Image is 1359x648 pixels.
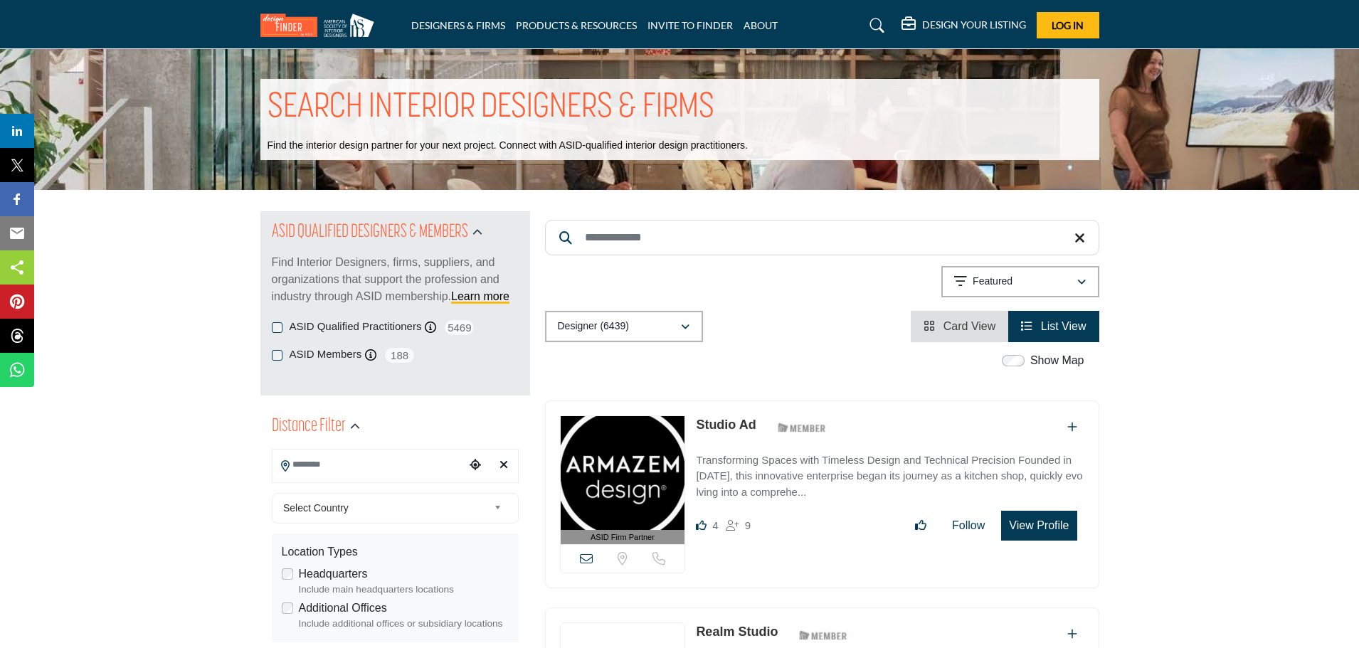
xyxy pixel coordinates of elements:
[1041,320,1086,332] span: List View
[290,346,362,363] label: ASID Members
[911,311,1008,342] li: Card View
[696,622,778,642] p: Realm Studio
[901,17,1026,34] div: DESIGN YOUR LISTING
[1037,12,1099,38] button: Log In
[545,220,1099,255] input: Search Keyword
[1001,511,1077,541] button: View Profile
[1067,421,1077,433] a: Add To List
[272,254,519,305] p: Find Interior Designers, firms, suppliers, and organizations that support the profession and indu...
[268,86,714,130] h1: SEARCH INTERIOR DESIGNERS & FIRMS
[745,519,751,531] span: 9
[493,450,514,481] div: Clear search location
[924,320,995,332] a: View Card
[561,416,685,530] img: Studio Ad
[941,266,1099,297] button: Featured
[696,418,756,432] a: Studio Ad
[1008,311,1099,342] li: List View
[591,531,655,543] span: ASID Firm Partner
[272,414,346,440] h2: Distance Filter
[696,415,756,435] p: Studio Ad
[647,19,733,31] a: INVITE TO FINDER
[268,139,748,153] p: Find the interior design partner for your next project. Connect with ASID-qualified interior desi...
[299,583,509,597] div: Include main headquarters locations
[299,617,509,631] div: Include additional offices or subsidiary locations
[712,519,718,531] span: 4
[696,452,1084,501] p: Transforming Spaces with Timeless Design and Technical Precision Founded in [DATE], this innovati...
[744,19,778,31] a: ABOUT
[558,319,629,334] p: Designer (6439)
[726,517,751,534] div: Followers
[299,600,387,617] label: Additional Offices
[465,450,486,481] div: Choose your current location
[561,416,685,545] a: ASID Firm Partner
[273,451,465,479] input: Search Location
[943,511,994,540] button: Follow
[299,565,368,583] label: Headquarters
[384,346,416,364] span: 188
[856,14,894,37] a: Search
[272,220,468,245] h2: ASID QUALIFIED DESIGNERS & MEMBERS
[1052,19,1084,31] span: Log In
[791,626,855,644] img: ASID Members Badge Icon
[282,543,509,561] div: Location Types
[283,499,488,516] span: Select Country
[1067,628,1077,640] a: Add To List
[906,511,936,540] button: Like listing
[696,625,778,639] a: Realm Studio
[290,319,422,335] label: ASID Qualified Practitioners
[443,319,475,336] span: 5469
[451,290,509,302] a: Learn more
[1021,320,1086,332] a: View List
[272,322,282,333] input: ASID Qualified Practitioners checkbox
[973,275,1012,289] p: Featured
[1030,352,1084,369] label: Show Map
[411,19,505,31] a: DESIGNERS & FIRMS
[545,311,703,342] button: Designer (6439)
[696,444,1084,501] a: Transforming Spaces with Timeless Design and Technical Precision Founded in [DATE], this innovati...
[922,18,1026,31] h5: DESIGN YOUR LISTING
[696,520,707,531] i: Likes
[943,320,996,332] span: Card View
[516,19,637,31] a: PRODUCTS & RESOURCES
[260,14,381,37] img: Site Logo
[272,350,282,361] input: ASID Members checkbox
[770,419,834,437] img: ASID Members Badge Icon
